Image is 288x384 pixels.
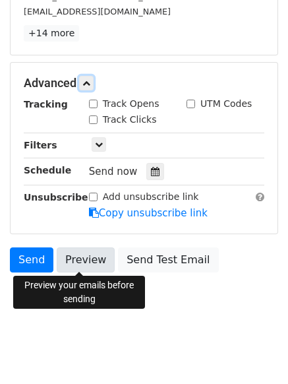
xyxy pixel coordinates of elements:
a: Preview [57,247,115,272]
a: Send Test Email [118,247,218,272]
iframe: Chat Widget [222,321,288,384]
span: Send now [89,166,138,177]
a: +14 more [24,25,79,42]
label: Track Opens [103,97,159,111]
a: Send [10,247,53,272]
strong: Unsubscribe [24,192,88,203]
small: [EMAIL_ADDRESS][DOMAIN_NAME] [24,7,171,16]
strong: Tracking [24,99,68,110]
div: Preview your emails before sending [13,276,145,309]
label: UTM Codes [200,97,252,111]
h5: Advanced [24,76,264,90]
label: Add unsubscribe link [103,190,199,204]
label: Track Clicks [103,113,157,127]
a: Copy unsubscribe link [89,207,208,219]
strong: Schedule [24,165,71,176]
strong: Filters [24,140,57,150]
